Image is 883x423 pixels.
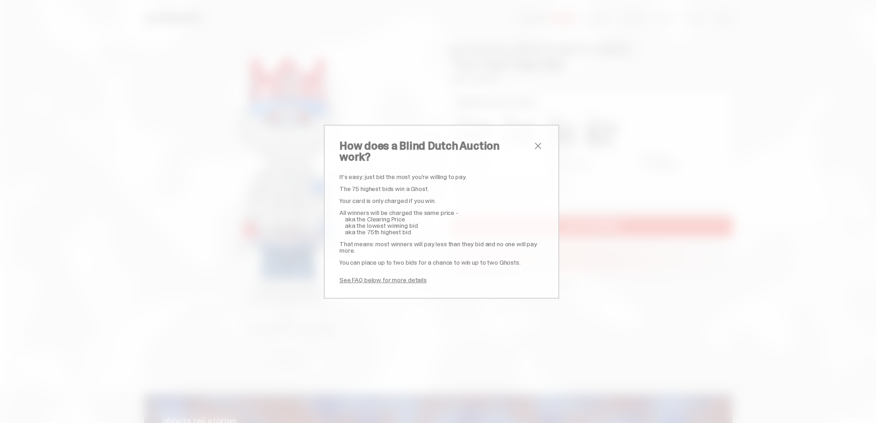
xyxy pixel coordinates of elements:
[339,241,544,254] p: That means: most winners will pay less than they bid and no one will pay more.
[345,228,411,236] span: aka the 75th highest bid
[533,140,544,151] button: close
[339,185,544,192] p: The 75 highest bids win a Ghost.
[339,140,533,162] h2: How does a Blind Dutch Auction work?
[339,197,544,204] p: Your card is only charged if you win.
[339,209,544,216] p: All winners will be charged the same price -
[345,221,418,230] span: aka the lowest winning bid
[339,276,427,284] a: See FAQ below for more details
[339,259,544,266] p: You can place up to two bids for a chance to win up to two Ghosts.
[339,174,544,180] p: It’s easy: just bid the most you’re willing to pay.
[345,215,405,223] span: aka the Clearing Price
